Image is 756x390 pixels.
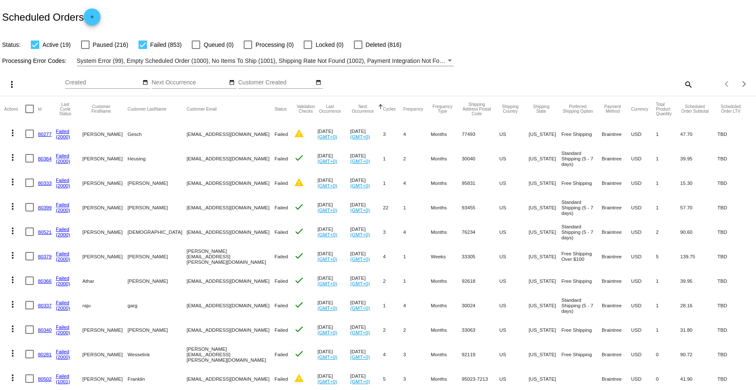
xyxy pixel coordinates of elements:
button: Change sorting for ShippingPostcode [462,102,492,116]
button: Change sorting for NextOccurrenceUtc [350,104,375,114]
a: (GMT+0) [350,305,370,311]
mat-cell: [DATE] [318,244,351,268]
mat-cell: 33305 [462,244,499,268]
mat-cell: Months [431,146,462,171]
mat-cell: US [499,293,529,317]
mat-cell: [DATE] [350,342,383,366]
a: 80333 [38,180,52,186]
mat-icon: warning [294,128,304,138]
mat-cell: [PERSON_NAME] [82,219,128,244]
mat-cell: Standard Shipping (5 - 7 days) [561,146,602,171]
a: (GMT+0) [318,256,337,262]
mat-cell: 1 [383,146,403,171]
mat-cell: 2 [656,219,680,244]
mat-cell: [PERSON_NAME][EMAIL_ADDRESS][PERSON_NAME][DOMAIN_NAME] [187,244,275,268]
mat-cell: Free Shipping [561,342,602,366]
a: Failed [56,202,69,207]
button: Change sorting for Id [38,106,41,111]
mat-cell: 90.60 [680,219,718,244]
a: Failed [56,128,69,134]
mat-cell: 30024 [462,293,499,317]
mat-cell: [DATE] [318,293,351,317]
mat-cell: 2 [383,268,403,293]
a: (2000) [56,158,70,164]
mat-cell: Months [431,317,462,342]
mat-cell: Athar [82,268,128,293]
a: (GMT+0) [318,134,337,139]
mat-cell: 2 [403,317,431,342]
mat-cell: Months [431,342,462,366]
mat-icon: more_vert [8,275,18,285]
mat-cell: Free Shipping [561,268,602,293]
a: Failed [56,275,69,281]
a: (2000) [56,305,70,311]
mat-cell: US [499,219,529,244]
mat-cell: TBD [717,171,752,195]
mat-cell: 3 [383,122,403,146]
mat-cell: [PERSON_NAME] [82,342,128,366]
span: Failed (853) [150,40,182,50]
mat-cell: [DATE] [318,219,351,244]
a: Failed [56,324,69,330]
mat-icon: check [294,153,304,163]
mat-cell: [EMAIL_ADDRESS][DOMAIN_NAME] [187,195,275,219]
a: (GMT+0) [350,354,370,360]
mat-cell: 0 [656,342,680,366]
mat-cell: [EMAIL_ADDRESS][DOMAIN_NAME] [187,293,275,317]
mat-cell: [DATE] [350,293,383,317]
mat-cell: Weeks [431,244,462,268]
mat-cell: [DATE] [350,244,383,268]
mat-cell: US [499,122,529,146]
a: (GMT+0) [350,207,370,213]
mat-cell: 30040 [462,146,499,171]
span: Deleted (816) [366,40,402,50]
mat-cell: TBD [717,293,752,317]
mat-cell: TBD [717,146,752,171]
mat-icon: date_range [142,79,148,86]
mat-cell: 47.70 [680,122,718,146]
button: Change sorting for CurrencyIso [631,106,648,111]
mat-cell: [US_STATE] [529,122,561,146]
mat-cell: 1 [383,293,403,317]
mat-icon: search [683,78,693,91]
a: 80340 [38,327,52,333]
mat-cell: 1 [656,171,680,195]
mat-cell: Braintree [602,171,631,195]
mat-cell: Heusing [128,146,187,171]
mat-icon: more_vert [8,299,18,309]
mat-cell: Months [431,268,462,293]
mat-cell: 1 [403,268,431,293]
mat-cell: [DATE] [350,171,383,195]
mat-cell: [EMAIL_ADDRESS][DOMAIN_NAME] [187,219,275,244]
mat-cell: [US_STATE] [529,244,561,268]
a: (GMT+0) [350,232,370,237]
mat-cell: 39.95 [680,146,718,171]
mat-cell: 1 [656,268,680,293]
mat-cell: Gesch [128,122,187,146]
mat-cell: Standard Shipping (5 - 7 days) [561,219,602,244]
mat-cell: [EMAIL_ADDRESS][DOMAIN_NAME] [187,122,275,146]
mat-cell: 2 [383,317,403,342]
mat-cell: TBD [717,122,752,146]
mat-cell: [PERSON_NAME] [128,244,187,268]
mat-cell: garg [128,293,187,317]
mat-cell: [PERSON_NAME] [128,195,187,219]
a: (2000) [56,207,70,213]
mat-cell: [PERSON_NAME] [82,244,128,268]
mat-cell: 90.72 [680,342,718,366]
a: (2000) [56,183,70,188]
a: 80399 [38,205,52,210]
button: Change sorting for CustomerFirstName [82,104,120,114]
a: (GMT+0) [318,207,337,213]
mat-cell: [PERSON_NAME] [82,171,128,195]
mat-cell: USD [631,342,656,366]
a: 80281 [38,352,52,357]
mat-cell: 3 [383,219,403,244]
mat-icon: more_vert [8,177,18,187]
mat-cell: US [499,317,529,342]
a: (GMT+0) [318,281,337,286]
mat-cell: TBD [717,317,752,342]
a: (GMT+0) [318,379,337,384]
mat-icon: more_vert [8,152,18,162]
mat-cell: Months [431,293,462,317]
